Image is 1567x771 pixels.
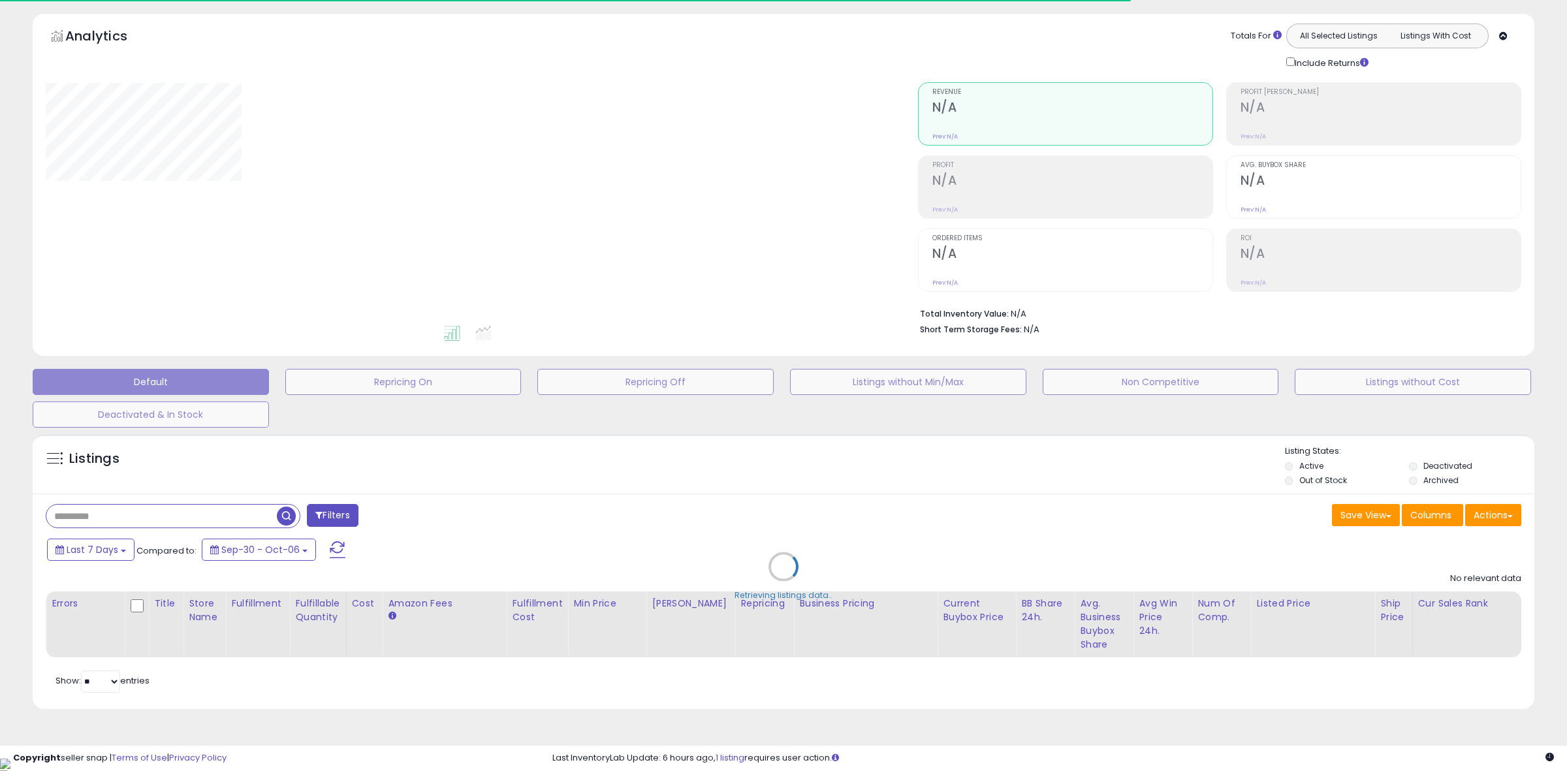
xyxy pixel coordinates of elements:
button: Deactivated & In Stock [33,401,269,428]
span: N/A [1024,323,1039,336]
i: Click here to read more about un-synced listings. [832,753,839,762]
button: Repricing Off [537,369,774,395]
button: Non Competitive [1043,369,1279,395]
h5: Analytics [65,27,153,48]
a: Terms of Use [112,751,167,764]
button: Default [33,369,269,395]
button: Listings without Cost [1295,369,1531,395]
span: Revenue [932,89,1212,96]
b: Total Inventory Value: [920,308,1009,319]
div: Include Returns [1276,55,1384,69]
small: Prev: N/A [932,279,958,287]
small: Prev: N/A [1241,133,1266,140]
div: seller snap | | [13,752,227,764]
h2: N/A [1241,100,1521,118]
button: Listings With Cost [1387,27,1484,44]
b: Short Term Storage Fees: [920,324,1022,335]
div: Last InventoryLab Update: 6 hours ago, requires user action. [552,752,1554,764]
span: ROI [1241,235,1521,242]
span: Profit [932,162,1212,169]
button: All Selected Listings [1290,27,1387,44]
h2: N/A [932,173,1212,191]
li: N/A [920,305,1512,321]
span: Profit [PERSON_NAME] [1241,89,1521,96]
div: Retrieving listings data.. [735,590,832,601]
small: Prev: N/A [1241,279,1266,287]
a: Privacy Policy [169,751,227,764]
span: Ordered Items [932,235,1212,242]
button: Listings without Min/Max [790,369,1026,395]
h2: N/A [1241,246,1521,264]
h2: N/A [1241,173,1521,191]
span: Avg. Buybox Share [1241,162,1521,169]
small: Prev: N/A [932,133,958,140]
button: Repricing On [285,369,522,395]
a: 1 listing [716,751,744,764]
small: Prev: N/A [932,206,958,213]
div: Totals For [1231,30,1282,42]
small: Prev: N/A [1241,206,1266,213]
strong: Copyright [13,751,61,764]
h2: N/A [932,100,1212,118]
h2: N/A [932,246,1212,264]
